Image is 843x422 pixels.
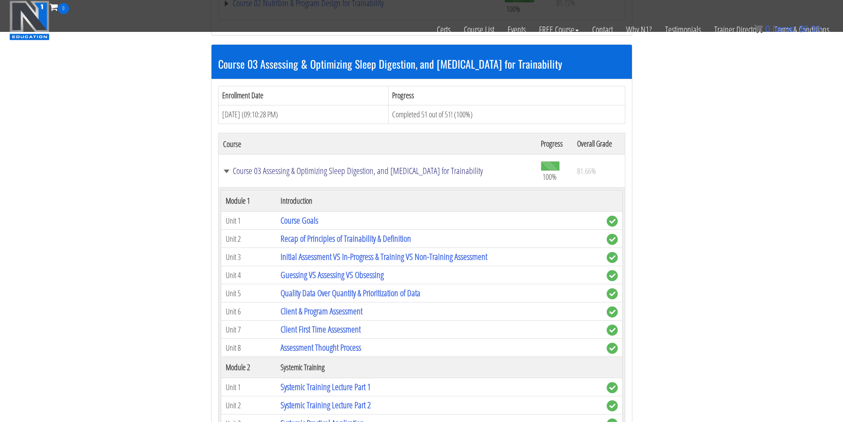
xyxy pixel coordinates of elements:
th: Progress [388,86,625,105]
span: complete [607,252,618,263]
bdi: 0.00 [799,24,821,34]
th: Module 1 [221,190,276,212]
a: Events [501,14,532,45]
a: Course Goals [281,214,318,226]
th: Module 2 [221,357,276,378]
a: Guessing VS Assessing VS Obsessing [281,269,384,281]
a: Course List [457,14,501,45]
th: Overall Grade [573,133,625,155]
a: Testimonials [658,14,708,45]
td: [DATE] (09:10:28 PM) [218,105,388,124]
td: Unit 2 [221,230,276,248]
a: Systemic Training Lecture Part 1 [281,381,371,393]
th: Course [218,133,536,155]
td: 81.66% [573,155,625,188]
th: Introduction [276,190,602,212]
th: Progress [536,133,573,155]
span: complete [607,288,618,299]
span: 0 [765,24,770,34]
th: Systemic Training [276,357,602,378]
a: 0 items: $0.00 [754,24,821,34]
a: Trainer Directory [708,14,768,45]
h3: Course 03 Assessing & Optimizing Sleep Digestion, and [MEDICAL_DATA] for Trainability [218,58,625,70]
a: Client & Program Assessment [281,305,362,317]
span: complete [607,216,618,227]
a: 0 [50,1,69,13]
a: Course 03 Assessing & Optimizing Sleep Digestion, and [MEDICAL_DATA] for Trainability [223,166,532,175]
span: complete [607,234,618,245]
span: 0 [58,3,69,14]
a: Initial Assessment VS In-Progress & Training VS Non-Training Assessment [281,251,487,263]
a: Client First Time Assessment [281,323,361,335]
td: Unit 4 [221,266,276,284]
a: Certs [430,14,457,45]
span: 100% [543,172,557,182]
span: complete [607,400,618,411]
span: complete [607,325,618,336]
td: Unit 7 [221,321,276,339]
td: Unit 8 [221,339,276,357]
td: Unit 2 [221,396,276,414]
a: Why N1? [620,14,658,45]
a: Quality Data Over Quantity & Prioritization of Data [281,287,420,299]
img: icon11.png [754,24,763,33]
span: complete [607,306,618,317]
a: Terms & Conditions [768,14,836,45]
a: Recap of Principles of Trainability & Definition [281,232,411,244]
span: items: [773,24,796,34]
a: Contact [585,14,620,45]
td: Unit 3 [221,248,276,266]
a: Assessment Thought Process [281,341,361,353]
a: Systemic Training Lecture Part 2 [281,399,371,411]
span: complete [607,382,618,393]
img: n1-education [9,0,50,40]
th: Enrollment Date [218,86,388,105]
td: Completed 51 out of 51! (100%) [388,105,625,124]
span: complete [607,343,618,354]
span: complete [607,270,618,281]
td: Unit 6 [221,302,276,321]
span: $ [799,24,804,34]
td: Unit 5 [221,284,276,302]
td: Unit 1 [221,212,276,230]
td: Unit 1 [221,378,276,396]
a: FREE Course [532,14,585,45]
